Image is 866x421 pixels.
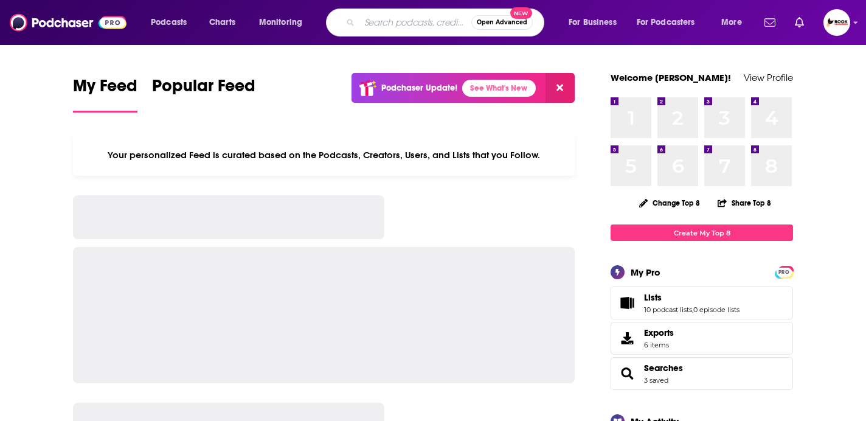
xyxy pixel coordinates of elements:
[73,134,575,176] div: Your personalized Feed is curated based on the Podcasts, Creators, Users, and Lists that you Follow.
[721,14,742,31] span: More
[777,267,791,276] a: PRO
[209,14,235,31] span: Charts
[644,327,674,338] span: Exports
[142,13,203,32] button: open menu
[644,376,668,384] a: 3 saved
[73,75,137,103] span: My Feed
[637,14,695,31] span: For Podcasters
[717,191,772,215] button: Share Top 8
[259,14,302,31] span: Monitoring
[611,287,793,319] span: Lists
[338,9,556,37] div: Search podcasts, credits, & more...
[644,292,740,303] a: Lists
[10,11,126,34] img: Podchaser - Follow, Share and Rate Podcasts
[777,268,791,277] span: PRO
[615,294,639,311] a: Lists
[713,13,757,32] button: open menu
[644,305,692,314] a: 10 podcast lists
[692,305,693,314] span: ,
[151,14,187,31] span: Podcasts
[73,75,137,113] a: My Feed
[611,357,793,390] span: Searches
[790,12,809,33] a: Show notifications dropdown
[152,75,255,103] span: Popular Feed
[693,305,740,314] a: 0 episode lists
[644,363,683,374] a: Searches
[611,322,793,355] a: Exports
[471,15,533,30] button: Open AdvancedNew
[462,80,536,97] a: See What's New
[251,13,318,32] button: open menu
[510,7,532,19] span: New
[644,292,662,303] span: Lists
[381,83,457,93] p: Podchaser Update!
[477,19,527,26] span: Open Advanced
[631,266,660,278] div: My Pro
[560,13,632,32] button: open menu
[644,341,674,349] span: 6 items
[632,195,707,211] button: Change Top 8
[615,330,639,347] span: Exports
[569,14,617,31] span: For Business
[823,9,850,36] img: User Profile
[615,365,639,382] a: Searches
[152,75,255,113] a: Popular Feed
[629,13,713,32] button: open menu
[201,13,243,32] a: Charts
[823,9,850,36] button: Show profile menu
[744,72,793,83] a: View Profile
[823,9,850,36] span: Logged in as BookLaunchers
[611,224,793,241] a: Create My Top 8
[359,13,471,32] input: Search podcasts, credits, & more...
[611,72,731,83] a: Welcome [PERSON_NAME]!
[760,12,780,33] a: Show notifications dropdown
